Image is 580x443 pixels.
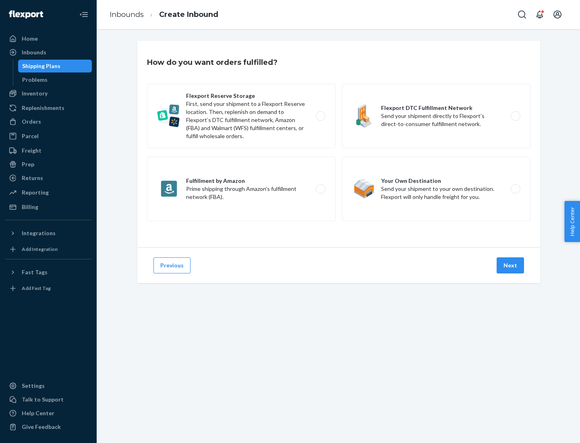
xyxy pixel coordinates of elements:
img: Flexport logo [9,10,43,19]
div: Parcel [22,132,39,140]
div: Talk to Support [22,395,64,404]
div: Inventory [22,89,48,97]
button: Next [497,257,524,273]
a: Add Integration [5,243,92,256]
a: Add Fast Tag [5,282,92,295]
a: Freight [5,144,92,157]
div: Freight [22,147,41,155]
a: Inbounds [110,10,144,19]
ol: breadcrumbs [103,3,225,27]
a: Returns [5,172,92,184]
div: Problems [22,76,48,84]
a: Parcel [5,130,92,143]
div: Returns [22,174,43,182]
a: Inbounds [5,46,92,59]
div: Add Fast Tag [22,285,51,292]
div: Orders [22,118,41,126]
a: Orders [5,115,92,128]
a: Inventory [5,87,92,100]
a: Prep [5,158,92,171]
a: Settings [5,379,92,392]
div: Integrations [22,229,56,237]
a: Help Center [5,407,92,420]
button: Give Feedback [5,420,92,433]
button: Fast Tags [5,266,92,279]
div: Add Integration [22,246,58,253]
a: Home [5,32,92,45]
div: Reporting [22,188,49,197]
button: Close Navigation [76,6,92,23]
button: Help Center [564,201,580,242]
h3: How do you want orders fulfilled? [147,57,278,68]
div: Shipping Plans [22,62,60,70]
a: Shipping Plans [18,60,92,72]
button: Integrations [5,227,92,240]
a: Create Inbound [159,10,218,19]
div: Give Feedback [22,423,61,431]
div: Help Center [22,409,54,417]
a: Replenishments [5,101,92,114]
div: Settings [22,382,45,390]
div: Replenishments [22,104,64,112]
div: Home [22,35,38,43]
div: Prep [22,160,34,168]
button: Open account menu [549,6,565,23]
a: Reporting [5,186,92,199]
div: Billing [22,203,38,211]
a: Talk to Support [5,393,92,406]
div: Inbounds [22,48,46,56]
button: Open Search Box [514,6,530,23]
a: Problems [18,73,92,86]
a: Billing [5,201,92,213]
button: Previous [153,257,191,273]
button: Open notifications [532,6,548,23]
div: Fast Tags [22,268,48,276]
